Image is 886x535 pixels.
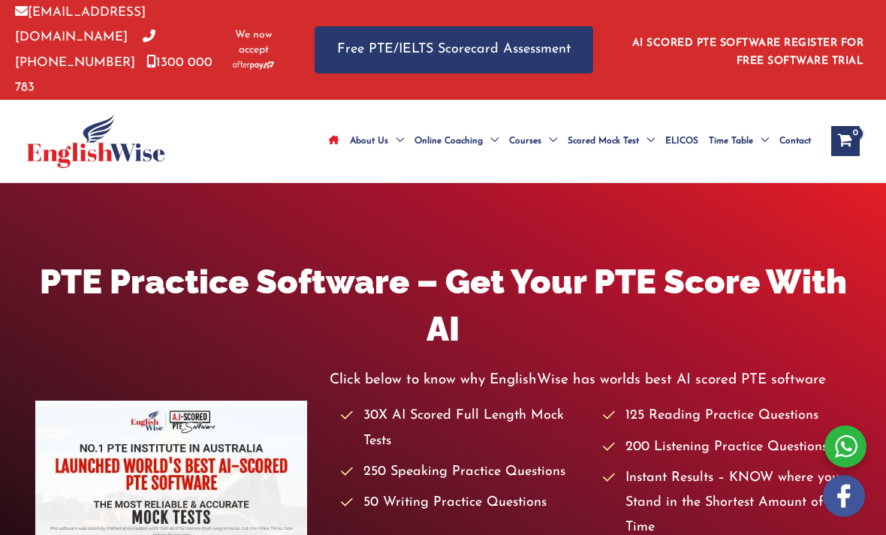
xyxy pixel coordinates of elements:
a: [PHONE_NUMBER] [15,31,155,68]
a: [EMAIL_ADDRESS][DOMAIN_NAME] [15,6,146,44]
p: Click below to know why EnglishWise has worlds best AI scored PTE software [330,368,851,392]
img: white-facebook.png [823,475,865,517]
span: We now accept [230,28,277,58]
a: Scored Mock TestMenu Toggle [562,115,660,167]
span: Courses [509,115,541,167]
span: Menu Toggle [639,115,655,167]
li: 30X AI Scored Full Length Mock Tests [341,404,589,454]
h1: PTE Practice Software – Get Your PTE Score With AI [35,258,851,353]
span: Menu Toggle [483,115,499,167]
img: cropped-ew-logo [26,114,165,168]
aside: Header Widget 1 [623,26,871,74]
img: Afterpay-Logo [233,61,274,69]
li: 200 Listening Practice Questions [603,435,851,460]
span: Menu Toggle [541,115,557,167]
a: About UsMenu Toggle [345,115,409,167]
span: Menu Toggle [753,115,769,167]
nav: Site Navigation: Main Menu [324,115,816,167]
a: Contact [774,115,816,167]
span: Time Table [709,115,753,167]
a: AI SCORED PTE SOFTWARE REGISTER FOR FREE SOFTWARE TRIAL [632,38,864,67]
li: 125 Reading Practice Questions [603,404,851,428]
span: About Us [350,115,388,167]
span: ELICOS [665,115,698,167]
a: ELICOS [660,115,704,167]
a: Free PTE/IELTS Scorecard Assessment [315,26,593,74]
a: Online CoachingMenu Toggle [409,115,504,167]
span: Menu Toggle [388,115,404,167]
span: Contact [779,115,811,167]
a: Time TableMenu Toggle [704,115,774,167]
li: 50 Writing Practice Questions [341,491,589,515]
a: View Shopping Cart, empty [831,126,860,156]
li: 250 Speaking Practice Questions [341,460,589,485]
span: Online Coaching [414,115,483,167]
a: 1300 000 783 [15,56,212,94]
span: Scored Mock Test [568,115,639,167]
a: CoursesMenu Toggle [504,115,562,167]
